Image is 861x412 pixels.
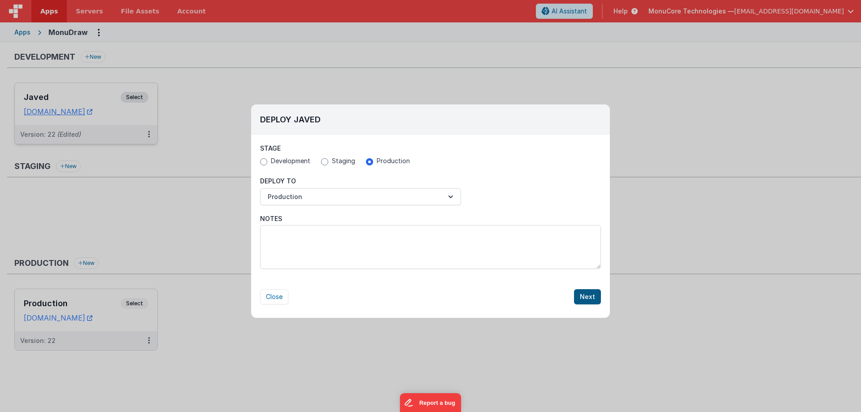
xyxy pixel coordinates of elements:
iframe: Marker.io feedback button [400,393,461,412]
input: Production [366,158,373,165]
h2: Deploy Javed [260,113,601,126]
input: Staging [321,158,328,165]
span: Development [271,156,310,165]
span: Production [377,156,410,165]
button: Close [260,289,288,304]
span: Staging [332,156,355,165]
span: Stage [260,144,281,152]
button: Production [260,188,461,205]
button: Next [574,289,601,304]
input: Development [260,158,267,165]
p: Deploy To [260,177,461,186]
textarea: Notes [260,225,601,269]
span: Notes [260,214,282,223]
